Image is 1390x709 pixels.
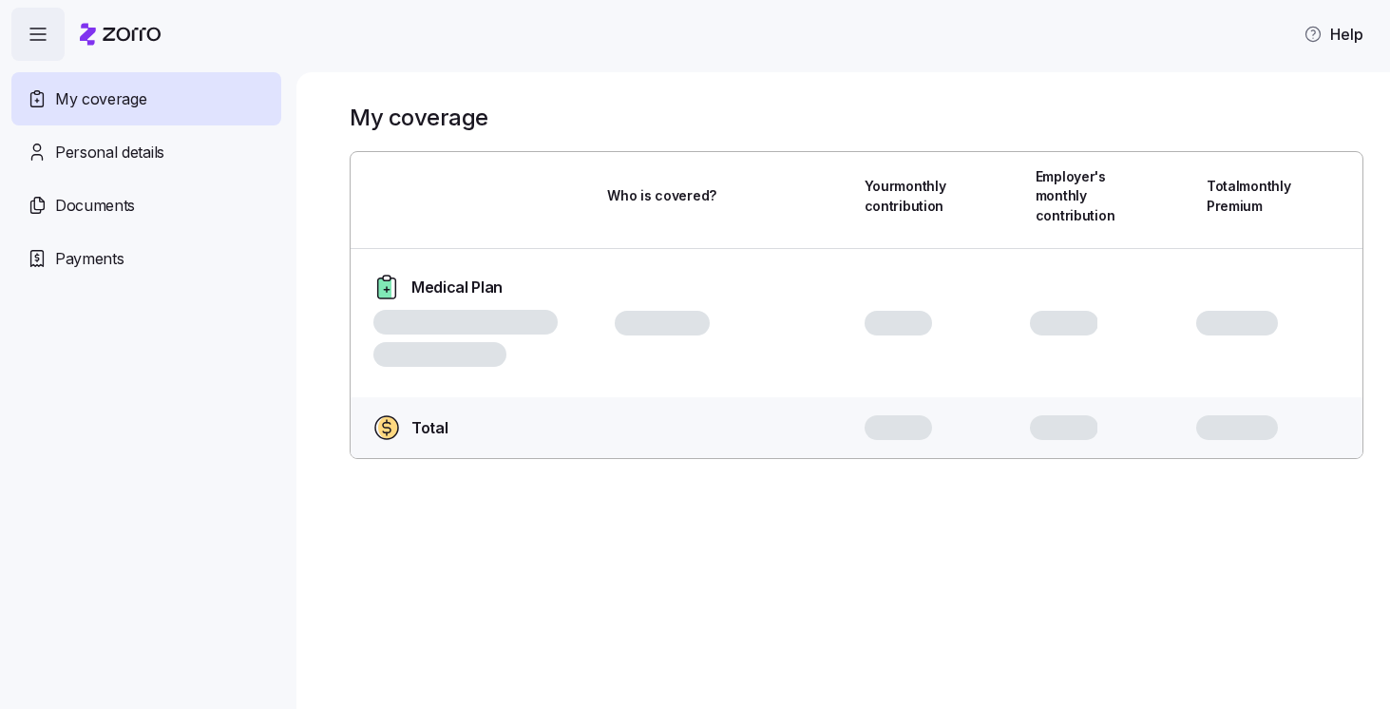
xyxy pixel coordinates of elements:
[607,186,716,205] span: Who is covered?
[11,232,281,285] a: Payments
[55,247,124,271] span: Payments
[1207,177,1291,216] span: Total monthly Premium
[411,276,503,299] span: Medical Plan
[865,177,946,216] span: Your monthly contribution
[55,87,146,111] span: My coverage
[11,125,281,179] a: Personal details
[11,179,281,232] a: Documents
[55,141,164,164] span: Personal details
[55,194,135,218] span: Documents
[11,72,281,125] a: My coverage
[350,103,488,132] h1: My coverage
[1036,167,1115,225] span: Employer's monthly contribution
[411,416,447,440] span: Total
[1288,15,1379,53] button: Help
[1304,23,1363,46] span: Help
